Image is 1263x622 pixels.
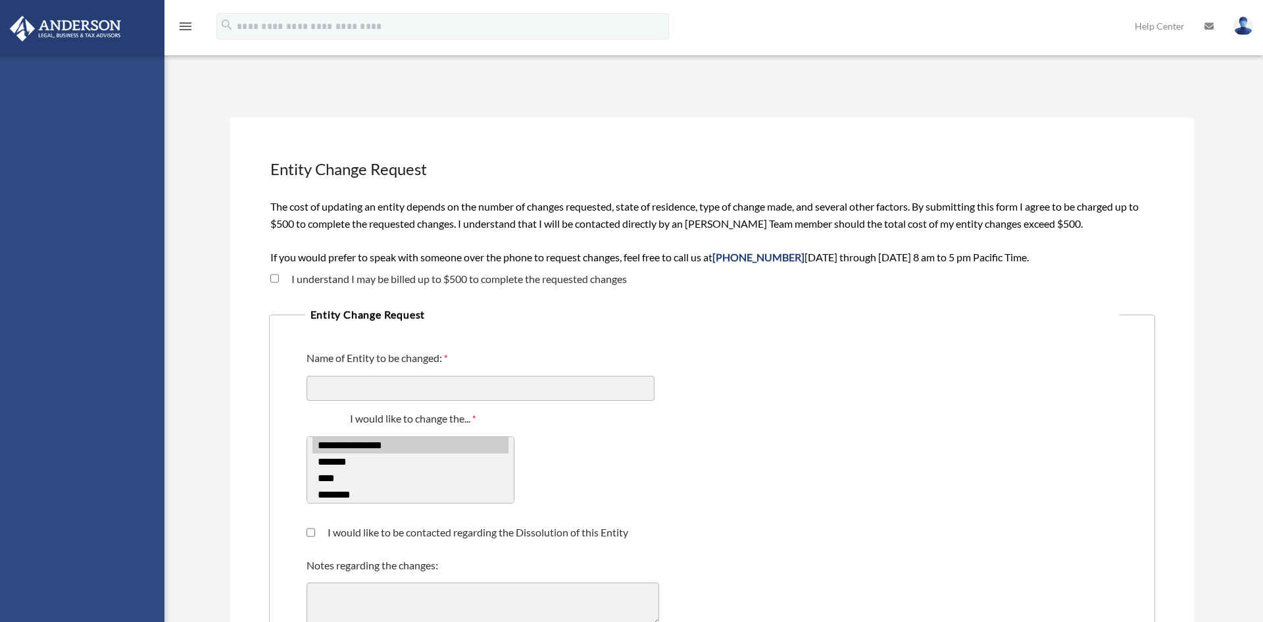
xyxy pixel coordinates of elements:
[279,274,627,284] label: I understand I may be billed up to $500 to complete the requested changes
[1233,16,1253,36] img: User Pic
[315,527,628,538] label: I would like to be contacted regarding the Dissolution of this Entity
[305,305,1120,324] legend: Entity Change Request
[307,411,523,428] label: I would like to change the...
[269,157,1156,182] h3: Entity Change Request
[220,18,234,32] i: search
[178,23,193,34] a: menu
[307,351,451,368] label: Name of Entity to be changed:
[270,200,1139,263] span: The cost of updating an entity depends on the number of changes requested, state of residence, ty...
[178,18,193,34] i: menu
[712,251,805,263] span: [PHONE_NUMBER]
[6,16,125,41] img: Anderson Advisors Platinum Portal
[307,558,441,575] label: Notes regarding the changes:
